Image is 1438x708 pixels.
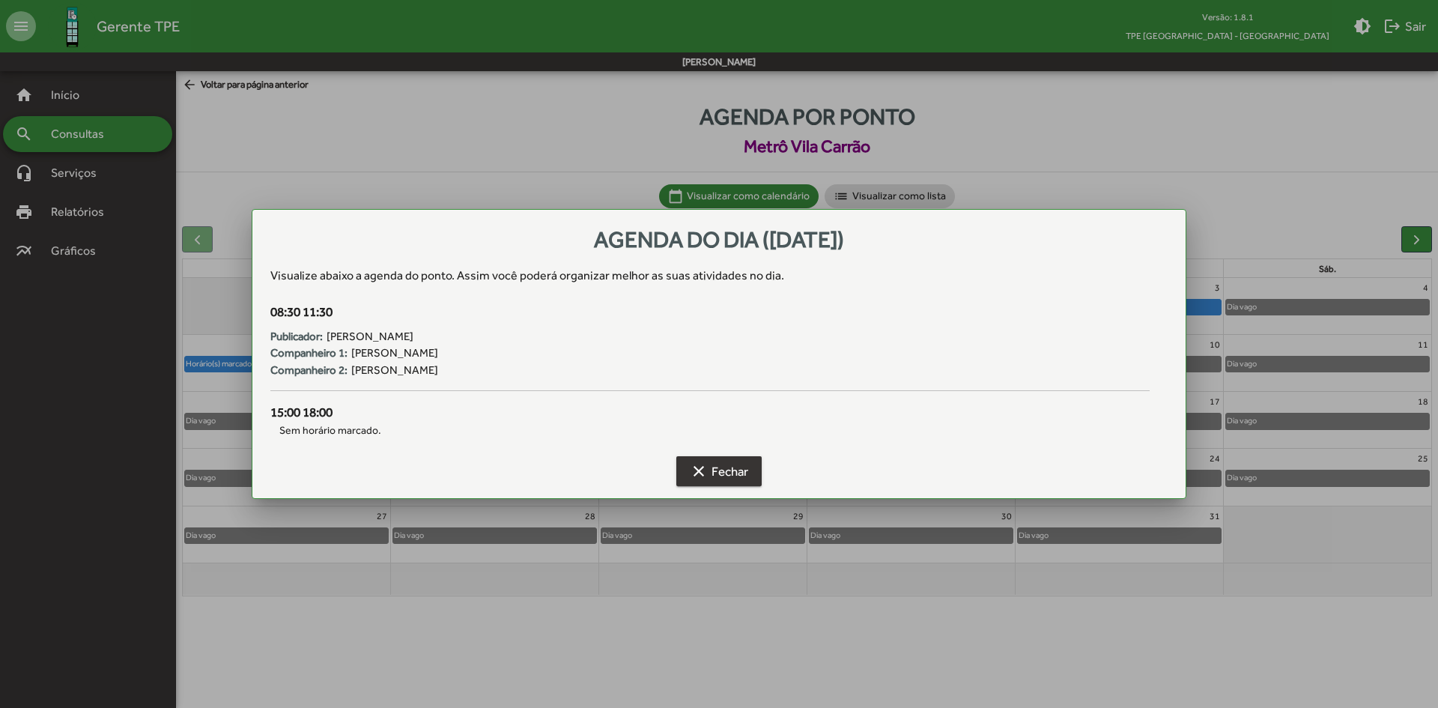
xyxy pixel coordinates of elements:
span: Agenda do dia ([DATE]) [594,226,844,252]
span: [PERSON_NAME] [351,345,438,362]
div: 15:00 18:00 [270,403,1150,423]
mat-icon: clear [690,462,708,480]
span: Sem horário marcado. [270,423,1150,438]
strong: Companheiro 2: [270,362,348,379]
div: 08:30 11:30 [270,303,1150,322]
span: Fechar [690,458,748,485]
strong: Companheiro 1: [270,345,348,362]
span: [PERSON_NAME] [327,328,413,345]
div: Visualize abaixo a agenda do ponto . Assim você poderá organizar melhor as suas atividades no dia. [270,267,1168,285]
button: Fechar [676,456,762,486]
span: [PERSON_NAME] [351,362,438,379]
strong: Publicador: [270,328,323,345]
